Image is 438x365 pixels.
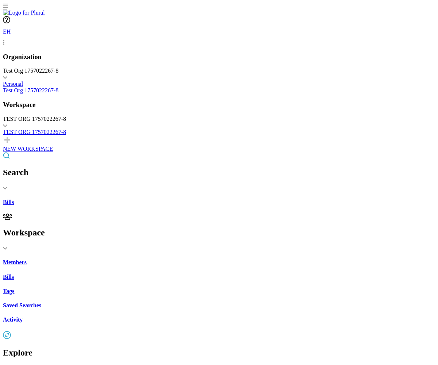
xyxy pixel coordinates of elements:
a: NEW WORKSPACE [3,135,435,152]
a: TEST ORG 1757022267-8 [3,129,435,135]
a: Test Org 1757022267-8 [3,87,435,94]
h3: Organization [3,53,435,61]
a: Saved Searches [3,302,435,309]
a: Personal [3,81,435,87]
a: Activity [3,316,435,323]
h2: Workspace [3,228,435,238]
img: Logo for Plural [3,9,45,16]
a: Tags [3,288,435,295]
a: EH [3,25,435,46]
a: Members [3,259,435,266]
div: EH [3,25,18,39]
div: NEW WORKSPACE [3,146,435,152]
div: Test Org 1757022267-8 [3,68,435,74]
h2: Explore [3,348,435,358]
a: Bills [3,199,435,205]
h2: Search [3,168,435,177]
div: TEST ORG 1757022267-8 [3,116,435,122]
h3: Workspace [3,101,435,109]
a: Bills [3,274,435,280]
